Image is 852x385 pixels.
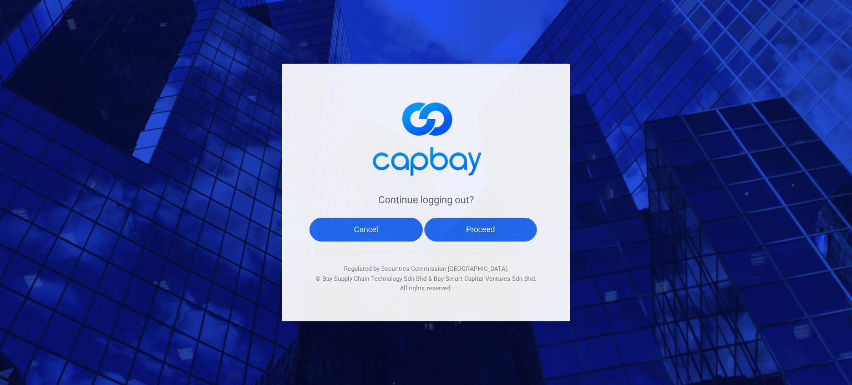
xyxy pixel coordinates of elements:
[365,91,487,182] img: logo
[315,253,537,294] div: Regulated by Securities Commission [GEOGRAPHIC_DATA]. & All rights reserved.
[434,275,536,283] span: Bay Smart Capital Ventures Sdn Bhd.
[316,275,427,283] span: © Bay Supply Chain Technology Sdn Bhd
[424,218,537,242] button: Proceed
[310,218,423,242] button: Cancel
[315,193,537,207] h4: Continue logging out?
